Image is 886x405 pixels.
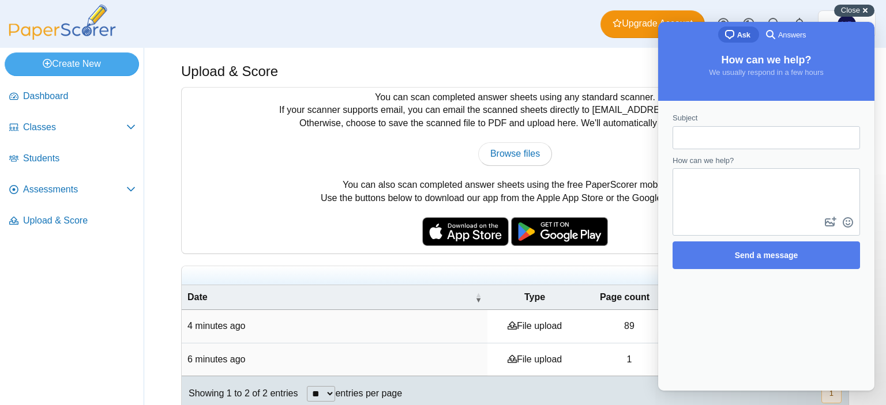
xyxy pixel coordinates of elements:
h1: Upload & Score [181,62,278,81]
span: Date [187,291,472,304]
span: Dashboard [23,90,136,103]
img: google-play-badge.png [511,217,608,246]
span: Browse files [490,149,540,158]
span: Classes [23,121,126,134]
img: PaperScorer [5,5,120,40]
span: Assessments [23,183,126,196]
td: 1 [582,343,677,376]
span: Upload & Score [23,214,136,227]
span: Page count [588,291,662,304]
span: Upgrade Account [613,17,693,30]
button: 1 [821,384,842,403]
a: Students [5,145,140,173]
span: Date : Activate to remove sorting [475,292,482,303]
span: Students [23,152,136,165]
label: entries per page [335,388,402,398]
nav: pagination [820,384,842,403]
a: Upload & Score [5,207,140,235]
div: You can scan completed answer sheets using any standard scanner. If your scanner supports email, ... [182,88,849,253]
a: Browse files [478,142,552,165]
td: 89 [582,310,677,343]
img: apple-store-badge.svg [422,217,509,246]
span: Type [493,291,576,304]
time: Sep 23, 2025 at 9:42 AM [187,354,246,364]
a: Assessments [5,176,140,204]
button: Close [834,5,874,17]
span: Close [841,6,860,14]
a: Alerts [787,12,812,37]
span: Nicholas Bello [841,20,852,28]
a: Create New [5,52,139,75]
td: File upload [487,343,581,376]
a: Dashboard [5,83,140,111]
time: Sep 23, 2025 at 9:45 AM [187,321,246,331]
a: Upgrade Account [600,10,705,38]
a: Classes [5,114,140,142]
td: File upload [487,310,581,343]
a: PaperScorer [5,32,120,41]
iframe: Help Scout Beacon - Live Chat, Contact Form, and Knowledge Base [658,22,874,391]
